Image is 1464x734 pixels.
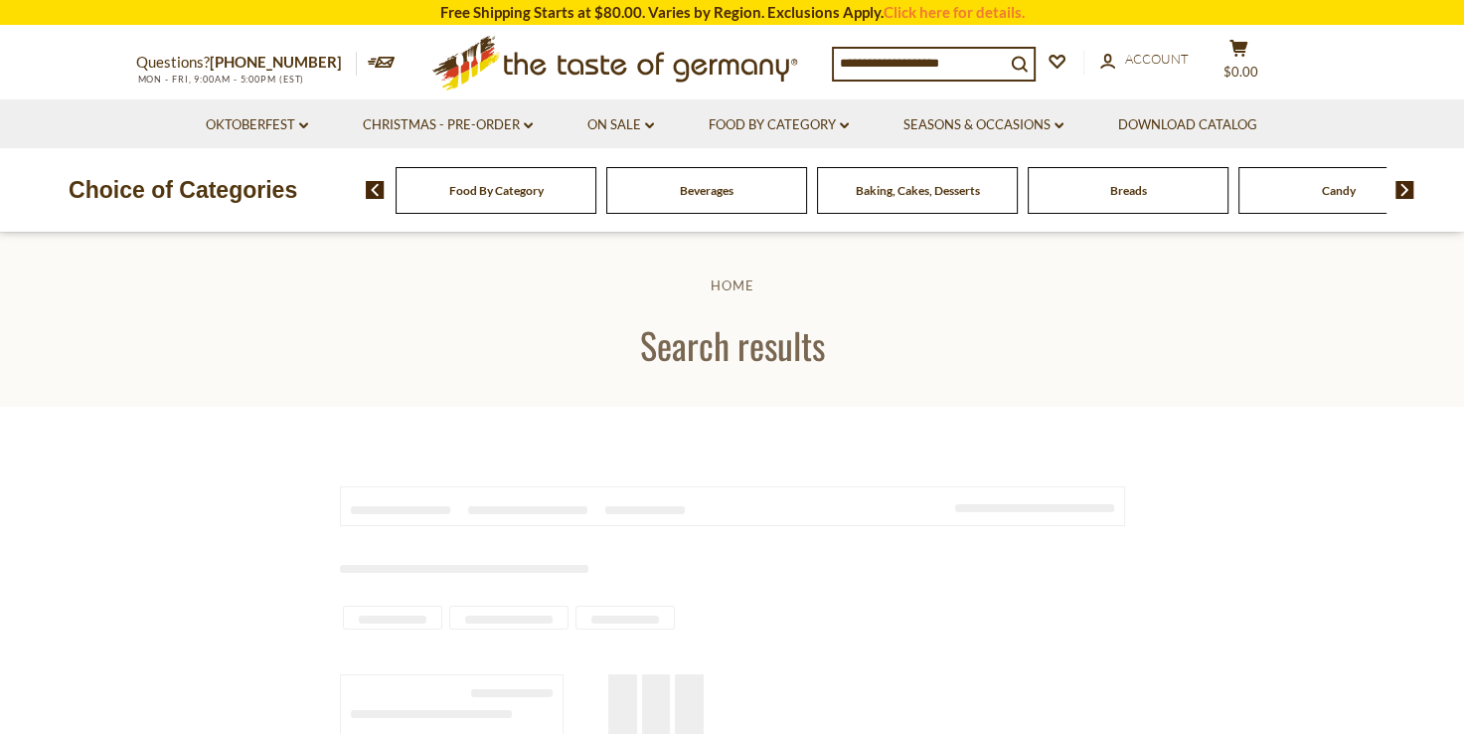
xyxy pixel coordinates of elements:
[1125,51,1189,67] span: Account
[136,74,305,85] span: MON - FRI, 9:00AM - 5:00PM (EST)
[363,114,533,136] a: Christmas - PRE-ORDER
[710,277,753,293] a: Home
[709,114,849,136] a: Food By Category
[449,183,544,198] a: Food By Category
[366,181,385,199] img: previous arrow
[884,3,1025,21] a: Click here for details.
[680,183,733,198] a: Beverages
[1210,39,1269,89] button: $0.00
[1223,64,1258,80] span: $0.00
[1118,114,1257,136] a: Download Catalog
[1110,183,1147,198] a: Breads
[587,114,654,136] a: On Sale
[210,53,342,71] a: [PHONE_NUMBER]
[206,114,308,136] a: Oktoberfest
[903,114,1063,136] a: Seasons & Occasions
[136,50,357,76] p: Questions?
[1395,181,1414,199] img: next arrow
[62,322,1402,367] h1: Search results
[1100,49,1189,71] a: Account
[1322,183,1356,198] a: Candy
[856,183,980,198] a: Baking, Cakes, Desserts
